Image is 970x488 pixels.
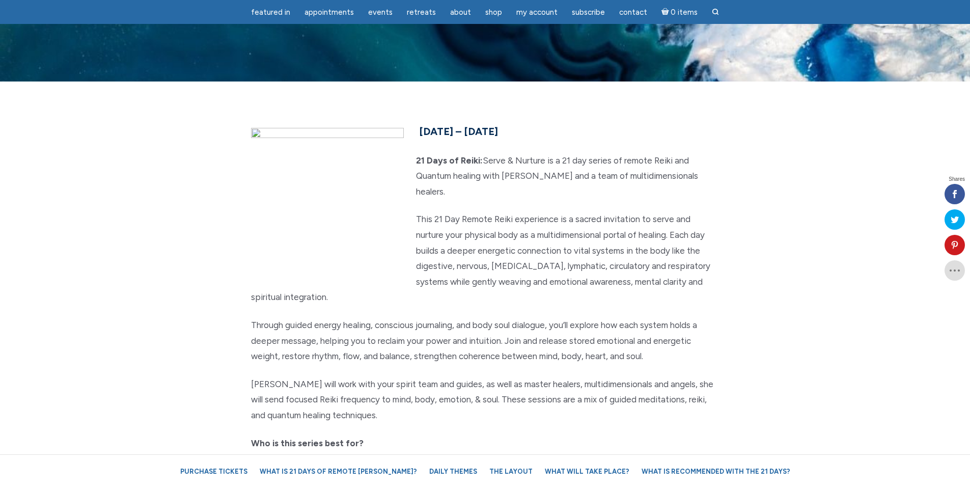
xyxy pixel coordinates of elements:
[444,3,477,22] a: About
[671,9,698,16] span: 0 items
[661,8,671,17] i: Cart
[419,125,498,138] span: [DATE] – [DATE]
[540,463,634,480] a: What will take place?
[566,3,611,22] a: Subscribe
[949,177,965,182] span: Shares
[298,3,360,22] a: Appointments
[636,463,795,480] a: What is recommended with the 21 Days?
[401,3,442,22] a: Retreats
[655,2,704,22] a: Cart0 items
[572,8,605,17] span: Subscribe
[516,8,558,17] span: My Account
[251,211,719,305] p: This 21 Day Remote Reiki experience is a sacred invitation to serve and nurture your physical bod...
[251,317,719,364] p: Through guided energy healing, conscious journaling, and body soul dialogue, you’ll explore how e...
[613,3,653,22] a: Contact
[251,8,290,17] span: featured in
[407,8,436,17] span: Retreats
[450,8,471,17] span: About
[251,153,719,200] p: Serve & Nurture is a 21 day series of remote Reiki and Quantum healing with [PERSON_NAME] and a t...
[424,463,482,480] a: Daily Themes
[251,376,719,423] p: [PERSON_NAME] will work with your spirit team and guides, as well as master healers, multidimensi...
[245,3,296,22] a: featured in
[416,155,483,166] strong: 21 Days of Reiki:
[368,8,393,17] span: Events
[251,438,364,448] strong: Who is this series best for?
[510,3,564,22] a: My Account
[484,463,538,480] a: The Layout
[619,8,647,17] span: Contact
[485,8,502,17] span: Shop
[304,8,354,17] span: Appointments
[255,463,422,480] a: What is 21 Days of Remote [PERSON_NAME]?
[175,463,253,480] a: Purchase Tickets
[362,3,399,22] a: Events
[479,3,508,22] a: Shop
